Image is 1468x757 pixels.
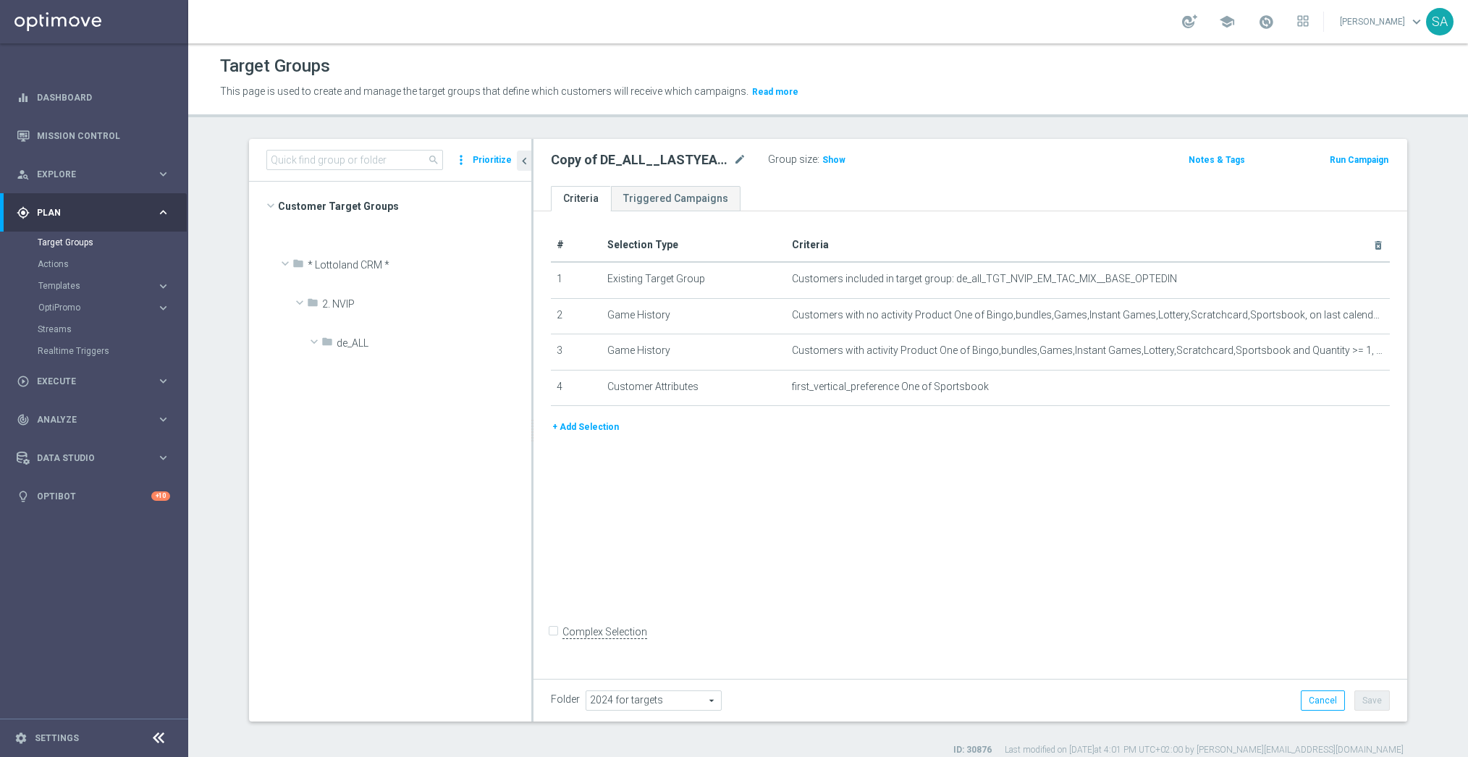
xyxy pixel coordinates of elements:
[156,206,170,219] i: keyboard_arrow_right
[156,167,170,181] i: keyboard_arrow_right
[266,150,443,170] input: Quick find group or folder
[38,318,187,340] div: Streams
[602,229,786,262] th: Selection Type
[602,370,786,406] td: Customer Attributes
[551,186,611,211] a: Criteria
[38,282,156,290] div: Templates
[16,414,171,426] button: track_changes Analyze keyboard_arrow_right
[517,151,531,171] button: chevron_left
[17,490,30,503] i: lightbulb
[38,253,187,275] div: Actions
[17,117,170,155] div: Mission Control
[551,419,620,435] button: + Add Selection
[17,168,30,181] i: person_search
[817,153,819,166] label: :
[156,451,170,465] i: keyboard_arrow_right
[1338,11,1426,33] a: [PERSON_NAME]keyboard_arrow_down
[17,375,30,388] i: play_circle_outline
[792,309,1385,321] span: Customers with no activity Product One of Bingo,bundles,Games,Instant Games,Lottery,Scratchcard,S...
[337,337,531,350] span: de_ALL
[751,84,800,100] button: Read more
[768,153,817,166] label: Group size
[17,78,170,117] div: Dashboard
[38,345,151,357] a: Realtime Triggers
[551,262,602,298] td: 1
[322,298,531,310] span: 2. NVIP
[1426,8,1454,35] div: SA
[1372,240,1384,251] i: delete_forever
[38,237,151,248] a: Target Groups
[16,376,171,387] div: play_circle_outline Execute keyboard_arrow_right
[16,491,171,502] button: lightbulb Optibot +10
[17,413,156,426] div: Analyze
[454,150,468,170] i: more_vert
[602,334,786,371] td: Game History
[35,734,79,743] a: Settings
[1187,152,1246,168] button: Notes & Tags
[17,168,156,181] div: Explore
[38,297,187,318] div: OptiPromo
[38,258,151,270] a: Actions
[38,303,142,312] span: OptiPromo
[16,207,171,219] button: gps_fixed Plan keyboard_arrow_right
[17,477,170,515] div: Optibot
[551,298,602,334] td: 2
[37,208,156,217] span: Plan
[562,625,647,639] label: Complex Selection
[37,454,156,462] span: Data Studio
[953,744,992,756] label: ID: 30876
[17,413,30,426] i: track_changes
[16,452,171,464] button: Data Studio keyboard_arrow_right
[38,303,156,312] div: OptiPromo
[38,302,171,313] button: OptiPromo keyboard_arrow_right
[37,117,170,155] a: Mission Control
[792,344,1385,357] span: Customers with activity Product One of Bingo,bundles,Games,Instant Games,Lottery,Scratchcard,Spor...
[307,297,319,313] i: folder
[17,375,156,388] div: Execute
[321,336,333,352] i: folder
[292,258,304,274] i: folder
[37,377,156,386] span: Execute
[37,170,156,179] span: Explore
[551,370,602,406] td: 4
[17,206,156,219] div: Plan
[792,381,989,393] span: first_vertical_preference One of Sportsbook
[17,452,156,465] div: Data Studio
[1354,690,1390,711] button: Save
[551,334,602,371] td: 3
[1005,744,1404,756] label: Last modified on [DATE] at 4:01 PM UTC+02:00 by [PERSON_NAME][EMAIL_ADDRESS][DOMAIN_NAME]
[792,239,829,250] span: Criteria
[37,78,170,117] a: Dashboard
[16,92,171,103] button: equalizer Dashboard
[156,374,170,388] i: keyboard_arrow_right
[156,301,170,315] i: keyboard_arrow_right
[792,273,1177,285] span: Customers included in target group: de_all_TGT_NVIP_EM_TAC_MIX__BASE_OPTEDIN
[1409,14,1425,30] span: keyboard_arrow_down
[602,262,786,298] td: Existing Target Group
[156,279,170,293] i: keyboard_arrow_right
[428,154,439,166] span: search
[38,282,142,290] span: Templates
[611,186,741,211] a: Triggered Campaigns
[16,130,171,142] button: Mission Control
[37,415,156,424] span: Analyze
[17,91,30,104] i: equalizer
[278,196,531,216] span: Customer Target Groups
[38,280,171,292] button: Templates keyboard_arrow_right
[822,155,845,165] span: Show
[518,154,531,168] i: chevron_left
[14,732,28,745] i: settings
[1301,690,1345,711] button: Cancel
[551,229,602,262] th: #
[220,85,748,97] span: This page is used to create and manage the target groups that define which customers will receive...
[38,275,187,297] div: Templates
[16,169,171,180] button: person_search Explore keyboard_arrow_right
[308,259,531,271] span: * Lottoland CRM *
[38,340,187,362] div: Realtime Triggers
[602,298,786,334] td: Game History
